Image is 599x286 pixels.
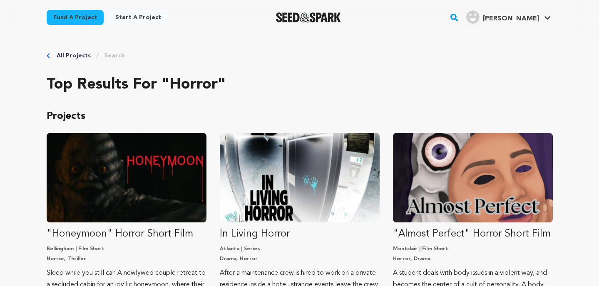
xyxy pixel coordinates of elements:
p: "Honeymoon" Horror Short Film [47,227,206,241]
img: user.png [466,10,480,24]
a: Freeman M.'s Profile [465,9,552,24]
p: Atlanta | Series [220,246,380,252]
h2: Top results for "horror" [47,76,553,93]
a: All Projects [57,52,91,60]
a: Seed&Spark Homepage [276,12,341,22]
div: Freeman M.'s Profile [466,10,539,24]
p: Montclair | Film Short [393,246,553,252]
p: Horror, Thriller [47,256,206,262]
p: "Almost Perfect" Horror Short Film [393,227,553,241]
p: In Living Horror [220,227,380,241]
p: Bellingham | Film Short [47,246,206,252]
span: [PERSON_NAME] [483,15,539,22]
a: Start a project [109,10,168,25]
img: Seed&Spark Logo Dark Mode [276,12,341,22]
p: Horror, Drama [393,256,553,262]
a: Search [104,52,124,60]
span: Freeman M.'s Profile [465,9,552,26]
div: Breadcrumb [47,52,553,60]
p: Projects [47,110,553,123]
p: Drama, Horror [220,256,380,262]
a: Fund a project [47,10,104,25]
